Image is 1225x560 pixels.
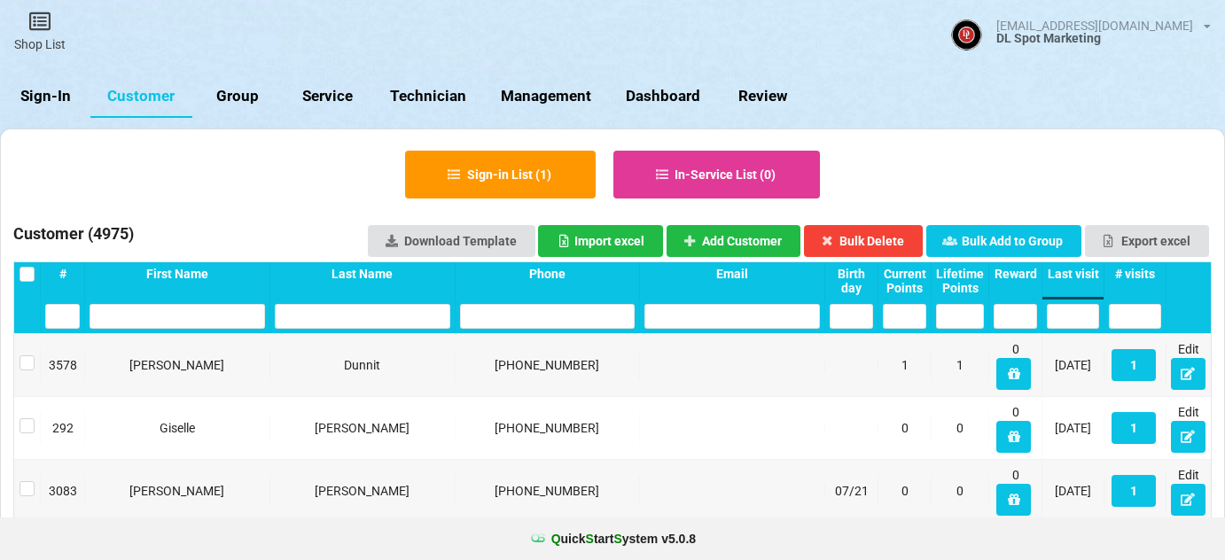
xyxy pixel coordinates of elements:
[994,267,1037,281] div: Reward
[551,532,561,546] span: Q
[368,225,535,257] a: Download Template
[90,267,265,281] div: First Name
[830,482,873,500] div: 07/21
[883,482,926,500] div: 0
[996,19,1193,32] div: [EMAIL_ADDRESS][DOMAIN_NAME]
[644,267,820,281] div: Email
[275,267,450,281] div: Last Name
[1112,349,1156,381] button: 1
[45,267,80,281] div: #
[192,75,283,118] a: Group
[557,235,644,247] div: Import excel
[609,75,718,118] a: Dashboard
[936,419,984,437] div: 0
[460,267,636,281] div: Phone
[883,267,926,295] div: Current Points
[804,225,924,257] button: Bulk Delete
[90,75,192,118] a: Customer
[667,225,801,257] button: Add Customer
[1047,419,1099,437] div: [DATE]
[994,340,1037,390] div: 0
[994,403,1037,453] div: 0
[460,419,636,437] div: [PHONE_NUMBER]
[936,267,984,295] div: Lifetime Points
[45,419,80,437] div: 292
[936,482,984,500] div: 0
[717,75,808,118] a: Review
[613,151,821,198] button: In-Service List (0)
[373,75,484,118] a: Technician
[936,356,984,374] div: 1
[529,530,547,548] img: favicon.ico
[586,532,594,546] span: S
[1109,267,1161,281] div: # visits
[90,356,265,374] div: [PERSON_NAME]
[1112,412,1156,444] button: 1
[90,419,265,437] div: Giselle
[1047,356,1099,374] div: [DATE]
[951,19,982,51] img: ACg8ocJBJY4Ud2iSZOJ0dI7f7WKL7m7EXPYQEjkk1zIsAGHMA41r1c4--g=s96-c
[275,482,450,500] div: [PERSON_NAME]
[460,356,636,374] div: [PHONE_NUMBER]
[45,482,80,500] div: 3083
[551,530,696,548] b: uick tart ystem v 5.0.8
[90,482,265,500] div: [PERSON_NAME]
[1171,466,1206,516] div: Edit
[994,466,1037,516] div: 0
[1171,340,1206,390] div: Edit
[883,419,926,437] div: 0
[538,225,663,257] button: Import excel
[460,482,636,500] div: [PHONE_NUMBER]
[484,75,609,118] a: Management
[613,532,621,546] span: S
[275,419,450,437] div: [PERSON_NAME]
[13,223,134,250] h3: Customer ( 4975 )
[926,225,1082,257] button: Bulk Add to Group
[1047,482,1099,500] div: [DATE]
[405,151,596,198] button: Sign-in List (1)
[1112,475,1156,507] button: 1
[996,32,1211,44] div: DL Spot Marketing
[1047,267,1099,281] div: Last visit
[883,356,926,374] div: 1
[275,356,450,374] div: Dunnit
[45,356,80,374] div: 3578
[1171,403,1206,453] div: Edit
[830,267,873,295] div: Birth day
[1085,225,1209,257] button: Export excel
[283,75,373,118] a: Service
